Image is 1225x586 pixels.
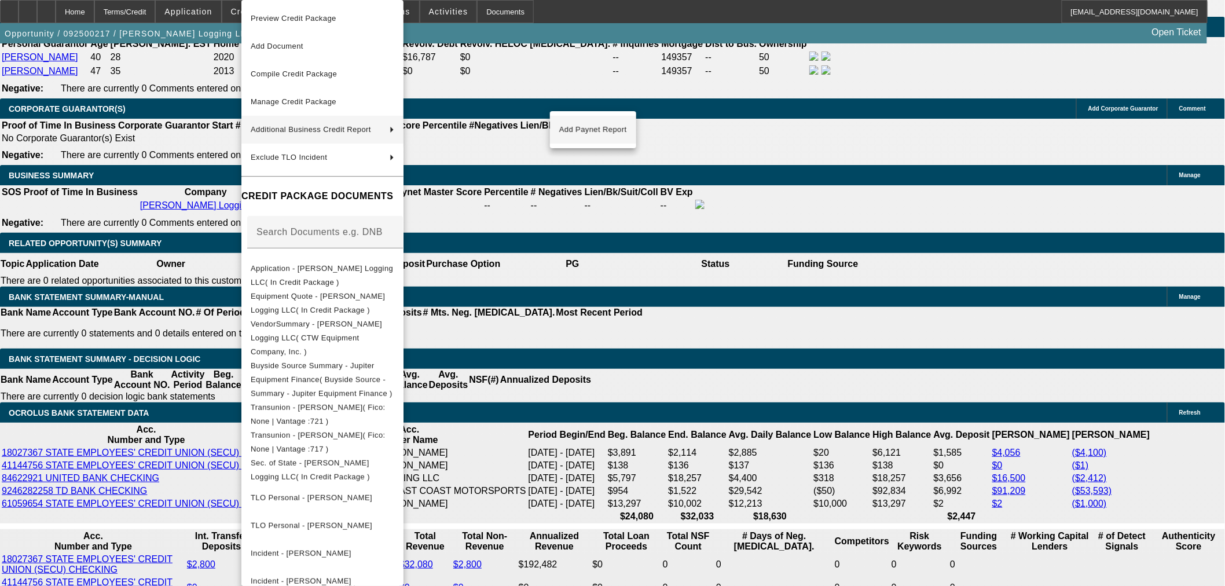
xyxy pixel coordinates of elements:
[251,42,303,50] span: Add Document
[251,403,386,426] span: Transunion - [PERSON_NAME]( Fico: None | Vantage :721 )
[251,459,370,481] span: Sec. of State - [PERSON_NAME] Logging LLC( In Credit Package )
[251,125,371,134] span: Additional Business Credit Report
[251,153,327,162] span: Exclude TLO Incident
[256,227,383,237] mat-label: Search Documents e.g. DNB
[559,123,627,137] span: Add Paynet Report
[241,484,404,512] button: TLO Personal - Chrismon, Chris
[241,540,404,567] button: Incident - Chrismon, Chris
[241,512,404,540] button: TLO Personal - Chrismon, Ellen
[251,493,372,502] span: TLO Personal - [PERSON_NAME]
[251,361,393,398] span: Buyside Source Summary - Jupiter Equipment Finance( Buyside Source - Summary - Jupiter Equipment ...
[251,264,393,287] span: Application - [PERSON_NAME] Logging LLC( In Credit Package )
[251,577,351,585] span: Incident - [PERSON_NAME]
[241,428,404,456] button: Transunion - Chrismon, Ellen( Fico: None | Vantage :717 )
[241,359,404,401] button: Buyside Source Summary - Jupiter Equipment Finance( Buyside Source - Summary - Jupiter Equipment ...
[241,290,404,317] button: Equipment Quote - Chrismon Logging LLC( In Credit Package )
[241,262,404,290] button: Application - Chrismon Logging LLC( In Credit Package )
[241,401,404,428] button: Transunion - Chrismon, Chris( Fico: None | Vantage :721 )
[251,320,382,356] span: VendorSummary - [PERSON_NAME] Logging LLC( CTW Equipment Company, Inc. )
[251,549,351,558] span: Incident - [PERSON_NAME]
[241,456,404,484] button: Sec. of State - Chrismon Logging LLC( In Credit Package )
[251,14,336,23] span: Preview Credit Package
[251,431,386,453] span: Transunion - [PERSON_NAME]( Fico: None | Vantage :717 )
[251,521,372,530] span: TLO Personal - [PERSON_NAME]
[241,317,404,359] button: VendorSummary - Chrismon Logging LLC( CTW Equipment Company, Inc. )
[241,189,404,203] h4: CREDIT PACKAGE DOCUMENTS
[251,97,336,106] span: Manage Credit Package
[251,69,337,78] span: Compile Credit Package
[251,292,385,314] span: Equipment Quote - [PERSON_NAME] Logging LLC( In Credit Package )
